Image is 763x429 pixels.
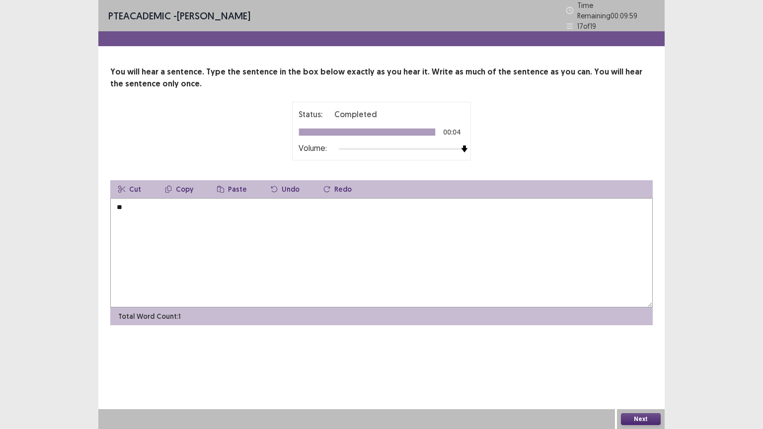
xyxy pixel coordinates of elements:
[110,180,149,198] button: Cut
[263,180,307,198] button: Undo
[299,108,322,120] p: Status:
[577,21,596,31] p: 17 of 19
[209,180,255,198] button: Paste
[443,129,461,136] p: 00:04
[118,311,181,322] p: Total Word Count: 1
[108,9,171,22] span: PTE academic
[299,142,327,154] p: Volume:
[461,145,468,152] img: arrow-thumb
[621,413,661,425] button: Next
[157,180,201,198] button: Copy
[315,180,360,198] button: Redo
[108,8,250,23] p: - [PERSON_NAME]
[110,66,653,90] p: You will hear a sentence. Type the sentence in the box below exactly as you hear it. Write as muc...
[334,108,377,120] p: Completed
